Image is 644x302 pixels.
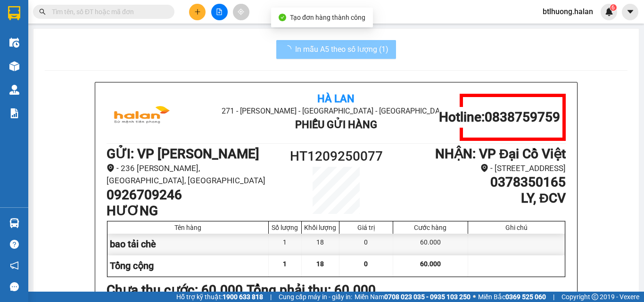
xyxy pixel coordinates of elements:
[626,8,635,16] span: caret-down
[176,292,263,302] span: Hỗ trợ kỹ thuật:
[295,119,377,131] b: Phiếu Gửi Hàng
[189,4,206,20] button: plus
[439,109,560,125] h1: Hotline: 0838759759
[384,293,471,301] strong: 0708 023 035 - 0935 103 250
[339,234,393,255] div: 0
[283,260,287,268] span: 1
[592,294,598,300] span: copyright
[107,282,243,298] b: Chưa thu cước : 60.000
[478,292,546,302] span: Miền Bắc
[247,282,376,298] b: Tổng phải thu: 60.000
[10,261,19,270] span: notification
[316,260,324,268] span: 18
[317,93,355,105] b: Hà Lan
[9,108,19,118] img: solution-icon
[420,260,441,268] span: 60.000
[396,224,465,231] div: Cước hàng
[284,45,295,53] span: loading
[611,4,615,11] span: 6
[270,292,272,302] span: |
[295,43,388,55] span: In mẫu A5 theo số lượng (1)
[107,187,279,203] h1: 0926709246
[233,4,249,20] button: aim
[342,224,390,231] div: Giá trị
[107,94,177,141] img: logo.jpg
[394,190,566,206] h1: LY, ĐCV
[364,260,368,268] span: 0
[107,162,279,187] li: - 236 [PERSON_NAME], [GEOGRAPHIC_DATA], [GEOGRAPHIC_DATA]
[9,61,19,71] img: warehouse-icon
[183,105,489,117] li: 271 - [PERSON_NAME] - [GEOGRAPHIC_DATA] - [GEOGRAPHIC_DATA]
[107,146,259,162] b: GỬI : VP [PERSON_NAME]
[553,292,554,302] span: |
[39,8,46,15] span: search
[9,218,19,228] img: warehouse-icon
[216,8,223,15] span: file-add
[223,293,263,301] strong: 1900 633 818
[290,14,365,21] span: Tạo đơn hàng thành công
[269,234,302,255] div: 1
[107,203,279,219] h1: HƯƠNG
[276,40,396,59] button: In mẫu A5 theo số lượng (1)
[107,234,269,255] div: bao tải chè
[107,164,115,172] span: environment
[238,8,244,15] span: aim
[355,292,471,302] span: Miền Nam
[10,282,19,291] span: message
[279,14,286,21] span: check-circle
[480,164,488,172] span: environment
[9,85,19,95] img: warehouse-icon
[505,293,546,301] strong: 0369 525 060
[622,4,638,20] button: caret-down
[279,146,394,167] h1: HT1209250077
[471,224,562,231] div: Ghi chú
[8,6,20,20] img: logo-vxr
[12,64,165,80] b: GỬI : VP [PERSON_NAME]
[9,38,19,48] img: warehouse-icon
[535,6,601,17] span: btlhuong.halan
[194,8,201,15] span: plus
[88,23,394,35] li: 271 - [PERSON_NAME] - [GEOGRAPHIC_DATA] - [GEOGRAPHIC_DATA]
[110,260,154,271] span: Tổng cộng
[435,146,566,162] b: NHẬN : VP Đại Cồ Việt
[10,240,19,249] span: question-circle
[52,7,163,17] input: Tìm tên, số ĐT hoặc mã đơn
[271,224,299,231] div: Số lượng
[473,295,476,299] span: ⚪️
[211,4,228,20] button: file-add
[304,224,337,231] div: Khối lượng
[394,174,566,190] h1: 0378350165
[394,162,566,175] li: - [STREET_ADDRESS]
[12,12,83,59] img: logo.jpg
[302,234,339,255] div: 18
[605,8,613,16] img: icon-new-feature
[110,224,266,231] div: Tên hàng
[393,234,468,255] div: 60.000
[279,292,352,302] span: Cung cấp máy in - giấy in:
[610,4,617,11] sup: 6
